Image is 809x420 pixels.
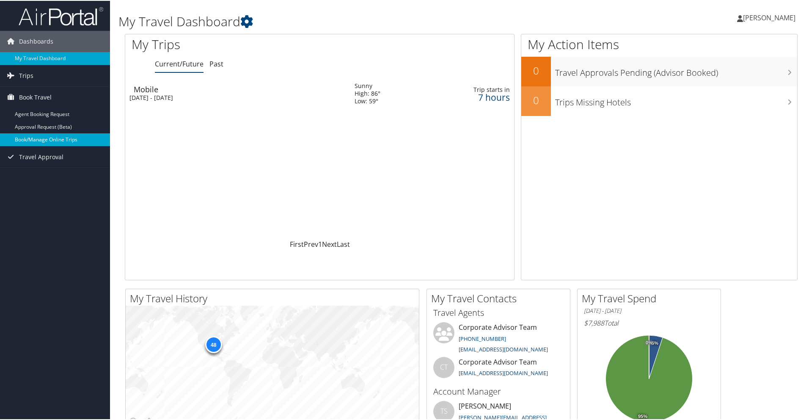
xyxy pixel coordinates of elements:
[521,56,797,86] a: 0Travel Approvals Pending (Advisor Booked)
[132,35,346,52] h1: My Trips
[209,58,223,68] a: Past
[638,413,647,418] tspan: 95%
[521,86,797,115] a: 0Trips Missing Hotels
[433,385,564,397] h3: Account Manager
[431,290,570,305] h2: My Travel Contacts
[429,356,568,384] li: Corporate Advisor Team
[459,334,506,342] a: [PHONE_NUMBER]
[155,58,204,68] a: Current/Future
[130,290,419,305] h2: My Travel History
[19,146,63,167] span: Travel Approval
[337,239,350,248] a: Last
[584,318,604,327] span: $7,988
[304,239,318,248] a: Prev
[19,86,52,107] span: Book Travel
[437,93,510,100] div: 7 hours
[555,62,797,78] h3: Travel Approvals Pending (Advisor Booked)
[129,93,342,101] div: [DATE] - [DATE]
[355,89,380,97] div: High: 86°
[322,239,337,248] a: Next
[582,290,721,305] h2: My Travel Spend
[743,12,795,22] span: [PERSON_NAME]
[19,30,53,51] span: Dashboards
[459,368,548,376] a: [EMAIL_ADDRESS][DOMAIN_NAME]
[555,91,797,108] h3: Trips Missing Hotels
[118,12,575,30] h1: My Travel Dashboard
[19,64,33,86] span: Trips
[433,356,454,377] div: CT
[433,306,564,318] h3: Travel Agents
[584,318,714,327] h6: Total
[521,92,551,107] h2: 0
[19,6,103,25] img: airportal-logo.png
[584,306,714,314] h6: [DATE] - [DATE]
[646,340,652,345] tspan: 0%
[355,97,380,104] div: Low: 59°
[737,4,804,30] a: [PERSON_NAME]
[652,340,658,345] tspan: 5%
[205,335,222,352] div: 48
[521,63,551,77] h2: 0
[134,85,346,92] div: Mobile
[437,85,510,93] div: Trip starts in
[355,81,380,89] div: Sunny
[318,239,322,248] a: 1
[521,35,797,52] h1: My Action Items
[429,321,568,356] li: Corporate Advisor Team
[290,239,304,248] a: First
[459,345,548,352] a: [EMAIL_ADDRESS][DOMAIN_NAME]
